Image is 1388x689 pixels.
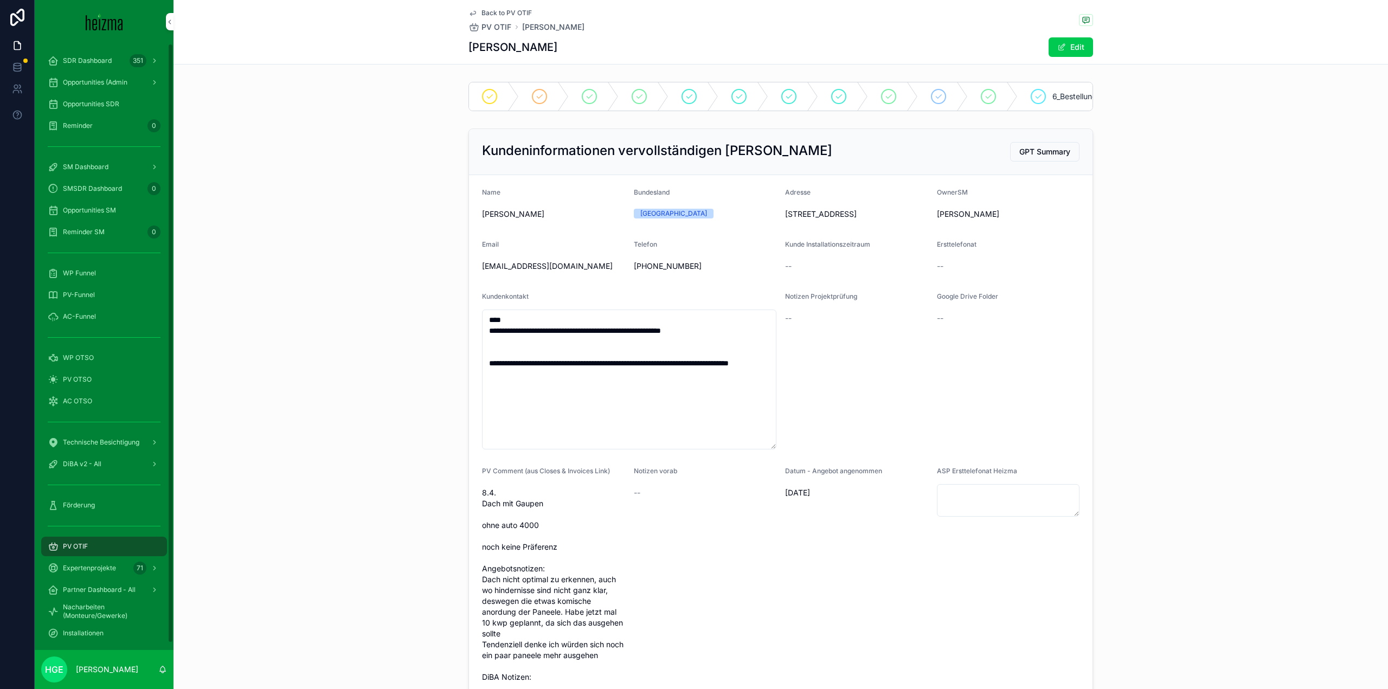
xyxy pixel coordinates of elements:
[482,209,625,220] span: [PERSON_NAME]
[785,240,870,248] span: Kunde Installationszeitraum
[41,179,167,198] a: SMSDR Dashboard0
[937,313,943,324] span: --
[41,558,167,578] a: Expertenprojekte71
[785,188,811,196] span: Adresse
[41,222,167,242] a: Reminder SM0
[133,562,146,575] div: 71
[76,664,138,675] p: [PERSON_NAME]
[41,433,167,452] a: Technische Besichtigung
[634,188,670,196] span: Bundesland
[45,663,63,676] span: HGE
[130,54,146,67] div: 351
[63,438,139,447] span: Technische Besichtigung
[785,292,857,300] span: Notizen Projektprüfung
[41,116,167,136] a: Reminder0
[937,188,968,196] span: OwnerSM
[1049,37,1093,57] button: Edit
[41,157,167,177] a: SM Dashboard
[41,348,167,368] a: WP OTSO
[63,501,95,510] span: Förderung
[634,261,777,272] span: [PHONE_NUMBER]
[147,119,160,132] div: 0
[63,184,122,193] span: SMSDR Dashboard
[41,370,167,389] a: PV OTSO
[63,603,156,620] span: Nacharbeiten (Monteure/Gewerke)
[63,312,96,321] span: AC-Funnel
[1052,91,1146,102] span: 6_Bestellungen übermittelt
[63,78,127,87] span: Opportunities (Admin
[41,537,167,556] a: PV OTIF
[147,226,160,239] div: 0
[937,467,1017,475] span: ASP Ersttelefonat Heizma
[785,261,792,272] span: --
[1010,142,1079,162] button: GPT Summary
[785,467,882,475] span: Datum - Angebot angenommen
[63,564,116,572] span: Expertenprojekte
[468,40,557,55] h1: [PERSON_NAME]
[41,454,167,474] a: DiBA v2 - All
[63,291,95,299] span: PV-Funnel
[785,487,928,498] span: [DATE]
[634,487,640,498] span: --
[785,209,928,220] span: [STREET_ADDRESS]
[634,240,657,248] span: Telefon
[63,163,108,171] span: SM Dashboard
[63,542,88,551] span: PV OTIF
[41,623,167,643] a: Installationen
[937,261,943,272] span: --
[86,13,123,30] img: App logo
[63,375,92,384] span: PV OTSO
[1019,146,1070,157] span: GPT Summary
[63,397,92,405] span: AC OTSO
[41,391,167,411] a: AC OTSO
[522,22,584,33] a: [PERSON_NAME]
[41,51,167,70] a: SDR Dashboard351
[63,353,94,362] span: WP OTSO
[41,495,167,515] a: Förderung
[63,585,136,594] span: Partner Dashboard - All
[481,9,532,17] span: Back to PV OTIF
[63,629,104,638] span: Installationen
[482,467,610,475] span: PV Comment (aus Closes & Invoices Link)
[41,263,167,283] a: WP Funnel
[468,22,511,33] a: PV OTIF
[482,142,832,159] h2: Kundeninformationen vervollständigen [PERSON_NAME]
[640,209,707,218] div: [GEOGRAPHIC_DATA]
[937,240,976,248] span: Ersttelefonat
[63,269,96,278] span: WP Funnel
[35,43,173,650] div: scrollable content
[63,228,105,236] span: Reminder SM
[481,22,511,33] span: PV OTIF
[41,73,167,92] a: Opportunities (Admin
[63,121,93,130] span: Reminder
[785,313,792,324] span: --
[482,188,500,196] span: Name
[41,94,167,114] a: Opportunities SDR
[41,602,167,621] a: Nacharbeiten (Monteure/Gewerke)
[41,307,167,326] a: AC-Funnel
[482,240,499,248] span: Email
[468,9,532,17] a: Back to PV OTIF
[482,261,625,272] span: [EMAIL_ADDRESS][DOMAIN_NAME]
[63,460,101,468] span: DiBA v2 - All
[63,56,112,65] span: SDR Dashboard
[41,580,167,600] a: Partner Dashboard - All
[63,206,116,215] span: Opportunities SM
[41,201,167,220] a: Opportunities SM
[634,467,677,475] span: Notizen vorab
[937,292,998,300] span: Google Drive Folder
[482,292,529,300] span: Kundenkontakt
[63,100,119,108] span: Opportunities SDR
[147,182,160,195] div: 0
[937,209,1080,220] span: [PERSON_NAME]
[41,285,167,305] a: PV-Funnel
